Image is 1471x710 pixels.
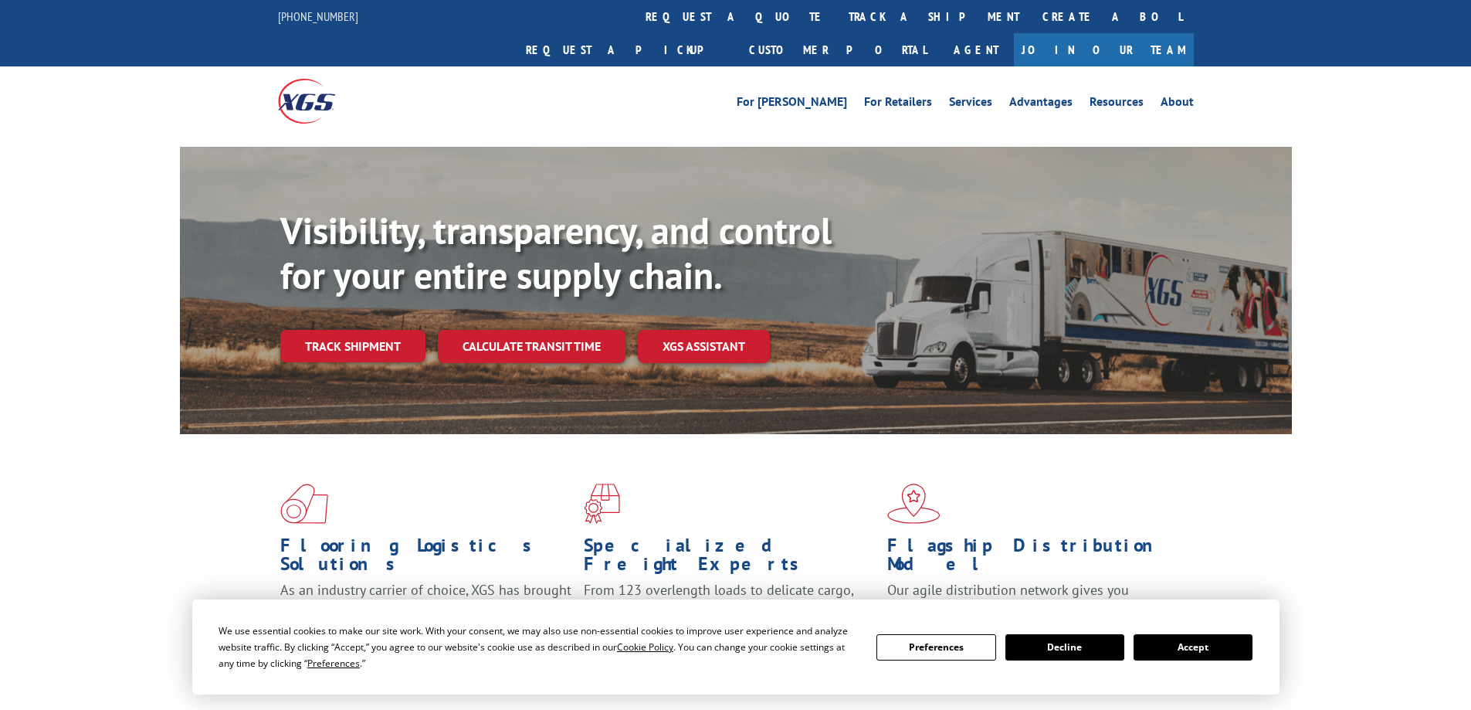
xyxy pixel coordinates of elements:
[1161,96,1194,113] a: About
[949,96,992,113] a: Services
[438,330,625,363] a: Calculate transit time
[617,640,673,654] span: Cookie Policy
[887,536,1179,581] h1: Flagship Distribution Model
[584,581,876,650] p: From 123 overlength loads to delicate cargo, our experienced staff knows the best way to move you...
[280,536,572,581] h1: Flooring Logistics Solutions
[280,484,328,524] img: xgs-icon-total-supply-chain-intelligence-red
[1005,634,1124,661] button: Decline
[280,581,571,636] span: As an industry carrier of choice, XGS has brought innovation and dedication to flooring logistics...
[876,634,995,661] button: Preferences
[1134,634,1252,661] button: Accept
[192,600,1279,695] div: Cookie Consent Prompt
[514,33,737,66] a: Request a pickup
[584,484,620,524] img: xgs-icon-focused-on-flooring-red
[938,33,1014,66] a: Agent
[1090,96,1144,113] a: Resources
[864,96,932,113] a: For Retailers
[280,330,425,362] a: Track shipment
[278,8,358,24] a: [PHONE_NUMBER]
[737,33,938,66] a: Customer Portal
[219,623,858,671] div: We use essential cookies to make our site work. With your consent, we may also use non-essential ...
[887,581,1171,617] span: Our agile distribution network gives you nationwide inventory management on demand.
[280,206,832,299] b: Visibility, transparency, and control for your entire supply chain.
[1014,33,1194,66] a: Join Our Team
[1009,96,1073,113] a: Advantages
[638,330,770,363] a: XGS ASSISTANT
[737,96,847,113] a: For [PERSON_NAME]
[307,657,360,670] span: Preferences
[584,536,876,581] h1: Specialized Freight Experts
[887,484,941,524] img: xgs-icon-flagship-distribution-model-red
